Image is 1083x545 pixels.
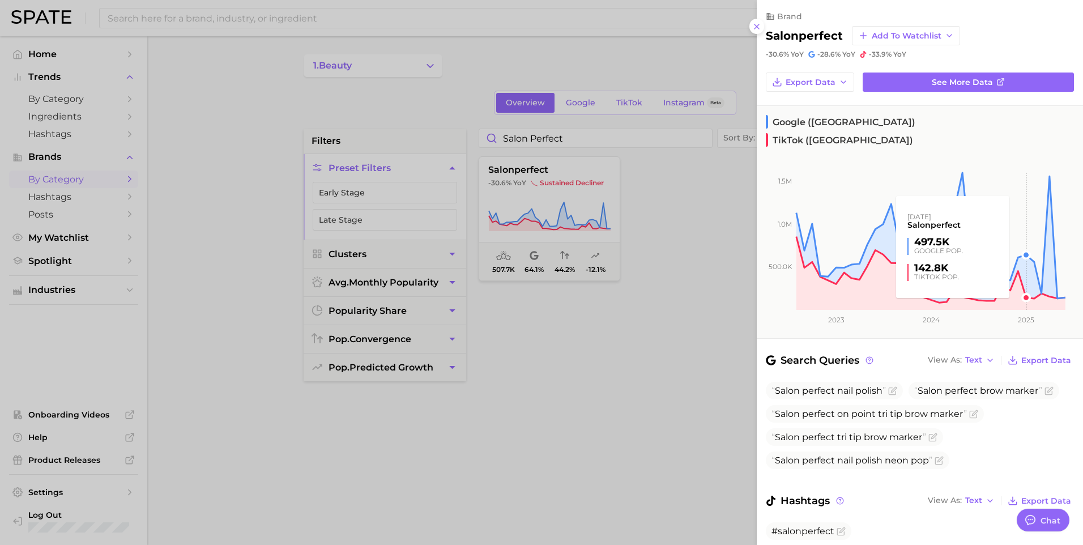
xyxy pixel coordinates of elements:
span: Salon perfect brow marker [914,385,1042,396]
a: See more data [863,73,1074,92]
span: YoY [791,50,804,59]
tspan: 2023 [828,316,845,324]
span: Salon perfect nail polish neon pop [771,455,932,466]
button: Flag as miscategorized or irrelevant [1044,386,1054,395]
span: Salon perfect on point tri tip brow marker [771,408,967,419]
span: Search Queries [766,352,875,368]
span: -30.6% [766,50,789,58]
span: YoY [842,50,855,59]
button: Flag as miscategorized or irrelevant [837,527,846,536]
button: Export Data [1005,493,1074,509]
span: TikTok ([GEOGRAPHIC_DATA]) [766,133,913,147]
span: Export Data [1021,356,1071,365]
span: Export Data [1021,496,1071,506]
button: Export Data [766,73,854,92]
span: View As [928,357,962,363]
button: Flag as miscategorized or irrelevant [969,410,978,419]
button: Add to Watchlist [852,26,960,45]
h2: salonperfect [766,29,843,42]
button: Flag as miscategorized or irrelevant [888,386,897,395]
span: Export Data [786,78,835,87]
span: Text [965,497,982,504]
tspan: 2024 [923,316,940,324]
button: View AsText [925,493,997,508]
span: -33.9% [869,50,892,58]
span: Add to Watchlist [872,31,941,41]
span: View As [928,497,962,504]
button: Flag as miscategorized or irrelevant [935,456,944,465]
span: Salon perfect tri tip brow marker [771,432,926,442]
span: #salonperfect [771,526,834,537]
span: -28.6% [817,50,841,58]
span: Google ([GEOGRAPHIC_DATA]) [766,115,915,129]
span: brand [777,11,802,22]
button: View AsText [925,353,997,368]
button: Export Data [1005,352,1074,368]
span: Salon perfect nail polish [771,385,886,396]
span: Hashtags [766,493,846,509]
span: YoY [893,50,906,59]
span: Text [965,357,982,363]
span: See more data [932,78,993,87]
tspan: 2025 [1018,316,1034,324]
button: Flag as miscategorized or irrelevant [928,433,937,442]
